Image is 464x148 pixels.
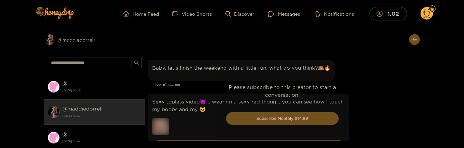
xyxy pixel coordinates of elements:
button: search [131,58,142,68]
strong: @ maddiedorrell [62,106,103,112]
button: arrow-left [409,34,420,45]
img: conversation [48,81,60,93]
a: Home Feed [123,11,159,17]
strong: [DATE] 20:29 [62,87,141,93]
p: Please subscribe to this creator to start a conversation! [226,83,339,99]
strong: [DATE] 14:06 [62,138,141,144]
span: video-camera [172,11,182,17]
mark: 1.02 [387,10,400,17]
span: search [134,60,139,66]
span: dollar [376,11,386,17]
button: 1.02 [369,7,407,20]
a: Discover [225,11,254,17]
div: Messages [268,10,300,18]
a: Video Shorts [172,11,212,17]
img: conversation [48,106,60,118]
button: Subscribe Monthly $14.99 [226,112,339,125]
img: conversation [48,132,60,144]
div: @maddiedorrell [44,34,145,45]
button: Notifications [313,10,356,17]
strong: @ [62,131,67,137]
strong: @ [62,80,67,86]
img: Fan Level [430,7,434,11]
strong: [DATE] 02:47 [62,113,141,119]
span: home [123,11,132,17]
span: arrow-left [412,37,417,43]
